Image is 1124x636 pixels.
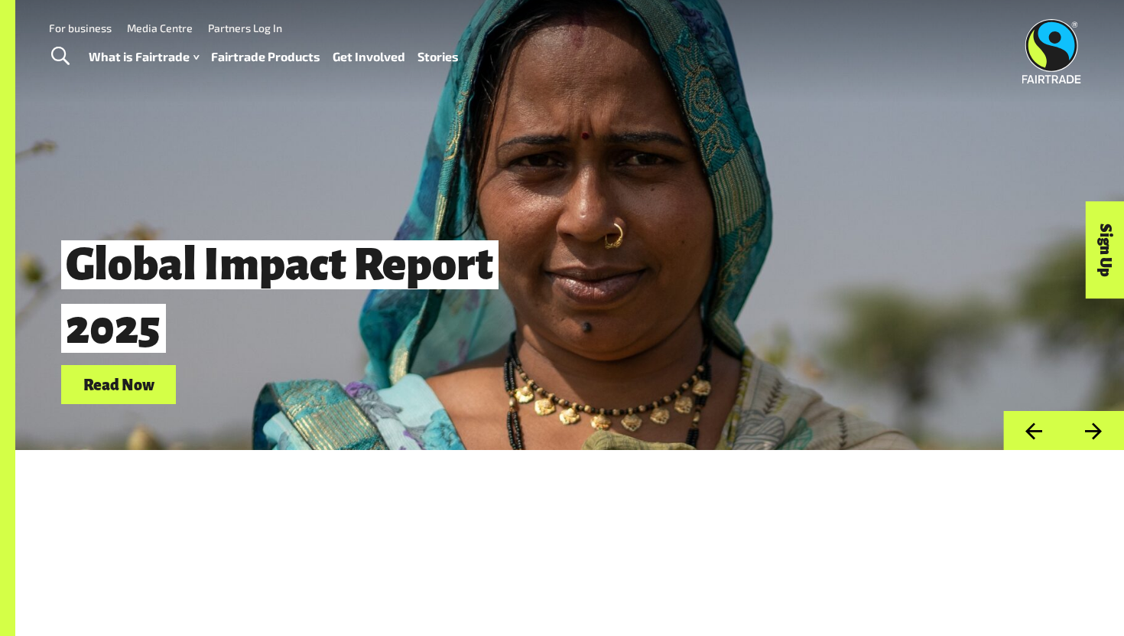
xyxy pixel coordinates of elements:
span: Global Impact Report 2025 [61,240,499,353]
a: Get Involved [333,46,405,68]
img: Fairtrade Australia New Zealand logo [1022,19,1081,83]
button: Previous [1003,411,1064,450]
button: Next [1064,411,1124,450]
a: Read Now [61,365,176,404]
a: Fairtrade Products [211,46,320,68]
a: Toggle Search [41,38,79,76]
a: Stories [417,46,459,68]
a: Partners Log In [208,21,282,34]
a: For business [49,21,112,34]
a: What is Fairtrade [89,46,199,68]
a: Media Centre [127,21,193,34]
